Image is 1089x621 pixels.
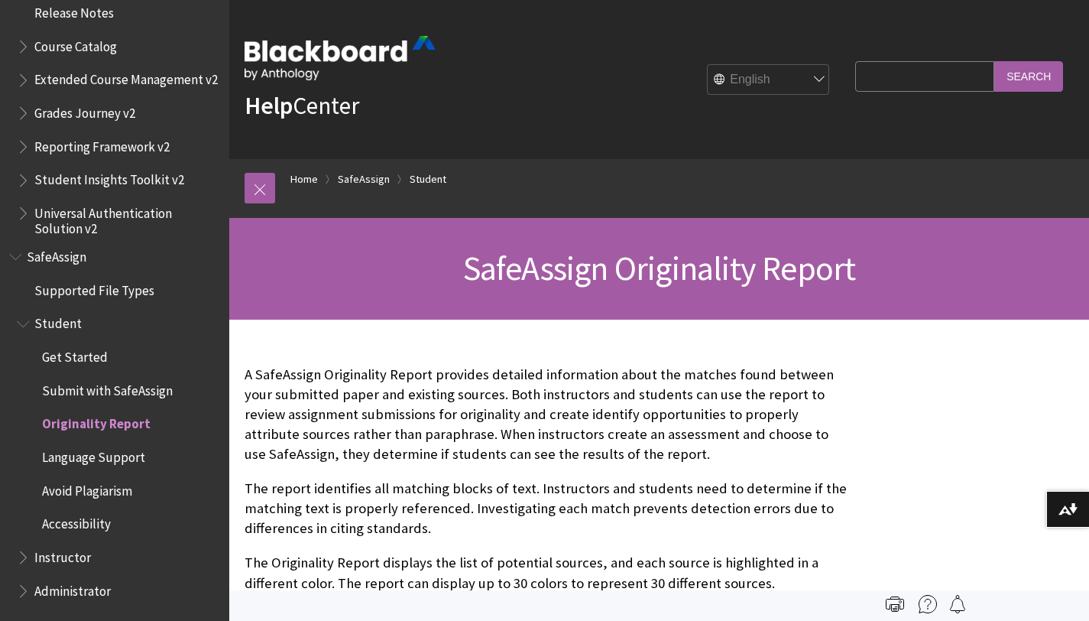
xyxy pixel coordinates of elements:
[34,34,117,54] span: Course Catalog
[338,170,390,189] a: SafeAssign
[245,36,436,80] img: Blackboard by Anthology
[290,170,318,189] a: Home
[34,167,184,188] span: Student Insights Toolkit v2
[27,244,86,265] span: SafeAssign
[34,311,82,332] span: Student
[34,200,219,236] span: Universal Authentication Solution v2
[42,344,108,365] span: Get Started
[42,478,132,499] span: Avoid Plagiarism
[948,595,967,613] img: Follow this page
[42,411,151,432] span: Originality Report
[245,479,848,539] p: The report identifies all matching blocks of text. Instructors and students need to determine if ...
[886,595,904,613] img: Print
[708,65,830,96] select: Site Language Selector
[463,247,856,289] span: SafeAssign Originality Report
[245,553,848,593] p: The Originality Report displays the list of potential sources, and each source is highlighted in ...
[245,90,359,121] a: HelpCenter
[34,134,170,154] span: Reporting Framework v2
[245,365,848,465] p: A SafeAssign Originality Report provides detailed information about the matches found between you...
[34,67,218,88] span: Extended Course Management v2
[42,512,111,532] span: Accessibility
[34,578,111,599] span: Administrator
[919,595,937,613] img: More help
[42,444,145,465] span: Language Support
[994,61,1063,91] input: Search
[42,378,173,398] span: Submit with SafeAssign
[9,244,220,603] nav: Book outline for Blackboard SafeAssign
[410,170,446,189] a: Student
[34,278,154,298] span: Supported File Types
[34,545,91,565] span: Instructor
[245,90,293,121] strong: Help
[34,100,135,121] span: Grades Journey v2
